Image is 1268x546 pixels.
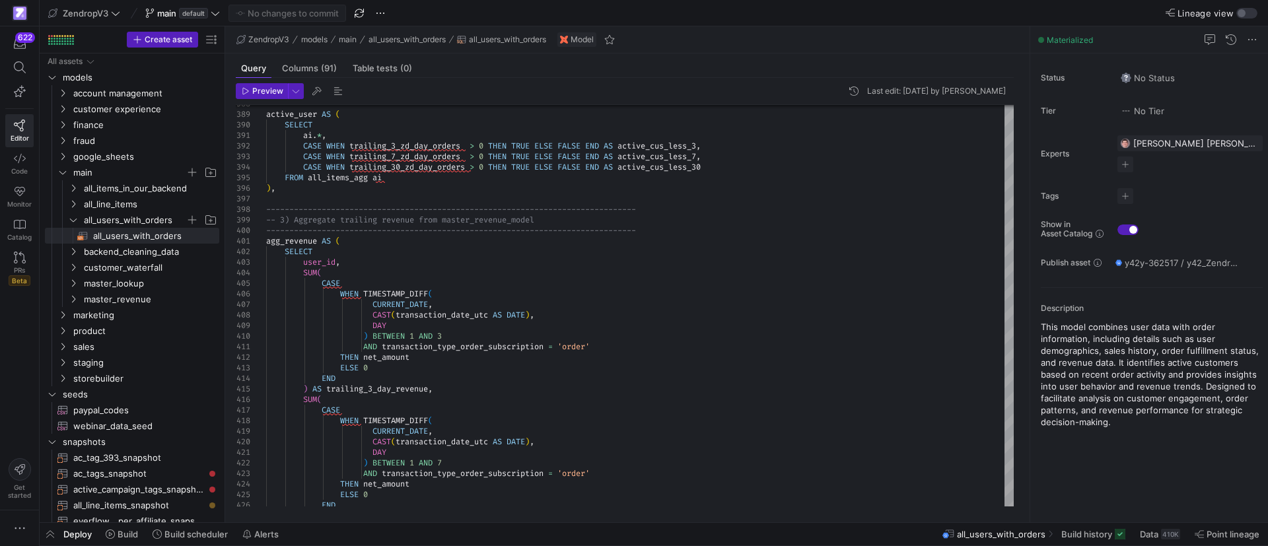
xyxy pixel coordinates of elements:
a: paypal_codes​​​​​​ [45,402,219,418]
span: AS [604,162,613,172]
span: staging [73,355,217,370]
span: , [428,426,433,436]
div: 422 [236,458,250,468]
a: webinar_data_seed​​​​​​ [45,418,219,434]
div: 402 [236,246,250,257]
span: 0 [479,162,483,172]
span: google_sheets [73,149,217,164]
span: 'order' [557,341,590,352]
span: TRUE [511,151,530,162]
div: Press SPACE to select this row. [45,418,219,434]
div: 622 [15,32,35,43]
span: ELSE [534,151,553,162]
span: CASE [322,278,340,289]
button: main [335,32,360,48]
button: Build history [1055,523,1131,545]
div: 409 [236,320,250,331]
span: WHEN [326,162,345,172]
div: Press SPACE to select this row. [45,117,219,133]
a: Code [5,147,34,180]
span: (0) [400,64,412,73]
button: No tierNo Tier [1117,102,1168,119]
div: Press SPACE to select this row. [45,355,219,370]
div: 389 [236,109,250,119]
span: all_users_with_orders [469,35,546,44]
button: y42y-362517 / y42_ZendropV3_main / all_users_with_orders [1112,254,1244,271]
span: Lineage view [1178,8,1234,18]
div: Press SPACE to select this row. [45,69,219,85]
div: Press SPACE to select this row. [45,259,219,275]
span: ZendropV3 [63,8,108,18]
span: everflow__per_affiliate_snapshot​​​​​​​ [73,514,204,529]
div: 414 [236,373,250,384]
span: Code [11,167,28,175]
span: Create asset [145,35,192,44]
span: CAST [372,310,391,320]
div: Press SPACE to select this row. [45,307,219,323]
button: Data410K [1134,523,1186,545]
div: Press SPACE to select this row. [45,465,219,481]
span: Tier [1041,106,1107,116]
span: -------------------------------------------------- [266,204,497,215]
span: sales [73,339,217,355]
span: Monitor [7,200,32,208]
div: Press SPACE to select this row. [45,434,219,450]
span: , [428,384,433,394]
span: [PERSON_NAME] [PERSON_NAME] [PERSON_NAME] [1133,138,1257,149]
img: No tier [1121,106,1131,116]
div: 390 [236,119,250,130]
span: Materialized [1047,35,1093,45]
span: main [73,165,186,180]
div: 399 [236,215,250,225]
span: END [585,151,599,162]
span: webinar_data_seed​​​​​​ [73,419,204,434]
div: 407 [236,299,250,310]
span: net_amount [363,479,409,489]
span: FALSE [557,162,581,172]
span: SUM [303,394,317,405]
span: DATE [507,436,525,447]
div: 405 [236,278,250,289]
span: ZendropV3 [248,35,289,44]
span: -- 3) Aggregate trailing revenue from master_reven [266,215,497,225]
span: Point lineage [1207,529,1259,539]
div: Press SPACE to select this row. [45,133,219,149]
span: 1 [409,458,414,468]
span: TIMESTAMP_DIFF [363,415,428,426]
span: Beta [9,275,30,286]
span: CASE [322,405,340,415]
span: DAY [372,320,386,331]
span: customer_waterfall [84,260,217,275]
div: Press SPACE to select this row. [45,101,219,117]
span: ELSE [534,162,553,172]
span: all_users_with_orders​​​​​​​​​​ [93,228,204,244]
div: 411 [236,341,250,352]
span: = [548,468,553,479]
span: Editor [11,134,29,142]
button: ZendropV3 [233,32,293,48]
span: customer experience [73,102,217,117]
span: ELSE [340,362,359,373]
span: 0 [479,151,483,162]
span: THEN [488,141,507,151]
span: CURRENT_DATE [372,426,428,436]
span: DATE [507,310,525,320]
span: END [585,162,599,172]
span: THEN [488,162,507,172]
span: transaction_type_order_subscription [382,468,544,479]
span: main [157,8,176,18]
div: Press SPACE to select this row. [45,164,219,180]
span: FROM [285,172,303,183]
span: > [470,162,474,172]
span: ue_model [497,215,534,225]
span: seeds [63,387,217,402]
div: 394 [236,162,250,172]
span: trailing_30_zd_day_orders [349,162,465,172]
span: Publish asset [1041,258,1090,267]
div: Press SPACE to select this row. [45,149,219,164]
span: models [63,70,217,85]
span: > [470,151,474,162]
span: . [312,130,317,141]
span: ) [363,331,368,341]
div: 419 [236,426,250,436]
